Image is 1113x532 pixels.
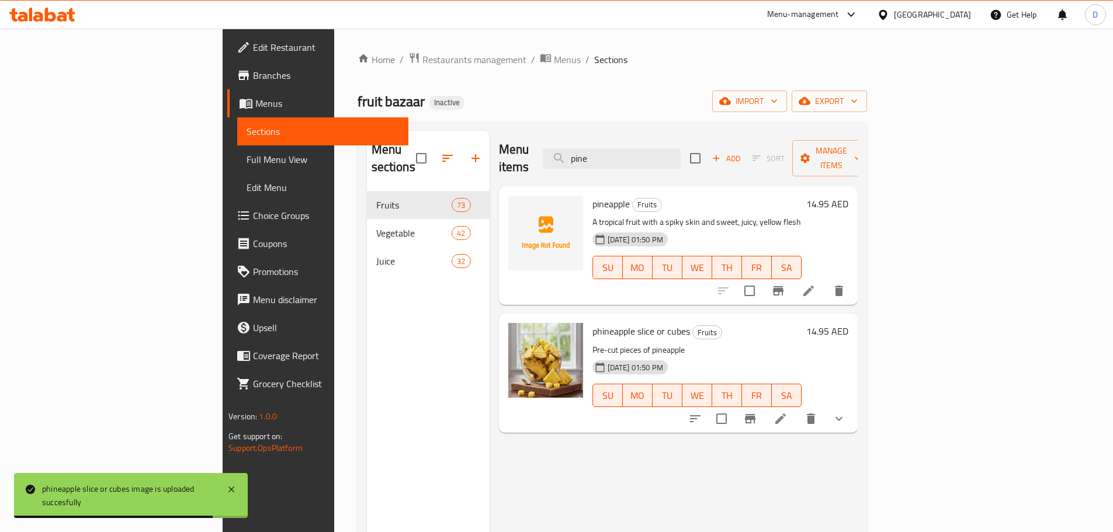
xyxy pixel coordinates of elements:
span: Sections [594,53,627,67]
button: MO [623,256,653,279]
span: export [801,94,858,109]
span: pineapple [592,195,630,213]
span: Add [710,152,742,165]
div: phineapple slice or cubes image is uploaded succesfully [42,482,215,509]
button: show more [825,405,853,433]
button: TH [712,384,742,407]
li: / [585,53,590,67]
span: Menu disclaimer [253,293,399,307]
span: phineapple slice or cubes [592,322,690,340]
nav: Menu sections [367,186,490,280]
img: pineapple [508,196,583,270]
h6: 14.95 AED [806,323,848,339]
a: Edit menu item [802,284,816,298]
button: SU [592,256,623,279]
span: Menus [255,96,399,110]
div: [GEOGRAPHIC_DATA] [894,8,971,21]
a: Upsell [227,314,408,342]
a: Full Menu View [237,145,408,173]
span: Fruits [693,326,722,339]
h2: Menu items [499,141,529,176]
button: Branch-specific-item [736,405,764,433]
h6: 14.95 AED [806,196,848,212]
a: Edit Menu [237,173,408,201]
span: import [722,94,778,109]
a: Grocery Checklist [227,370,408,398]
span: 42 [452,228,470,239]
a: Menu disclaimer [227,286,408,314]
div: Menu-management [767,8,839,22]
button: Manage items [792,140,871,176]
button: MO [623,384,653,407]
span: Select to update [709,406,734,431]
a: Sections [237,117,408,145]
p: A tropical fruit with a spiky skin and sweet, juicy, yellow flesh [592,215,802,230]
span: SU [598,387,618,404]
span: Get support on: [228,429,282,444]
span: Version: [228,409,257,424]
a: Edit Restaurant [227,33,408,61]
span: Juice [376,254,452,268]
div: Fruits [632,198,662,212]
span: Full Menu View [247,152,399,166]
a: Branches [227,61,408,89]
span: FR [747,259,767,276]
button: import [712,91,787,112]
button: delete [797,405,825,433]
span: 1.0.0 [259,409,277,424]
button: Add [708,149,745,168]
div: Fruits [692,325,722,339]
button: export [792,91,867,112]
span: Choice Groups [253,208,399,222]
button: Branch-specific-item [764,277,792,305]
button: TU [653,384,682,407]
span: WE [687,259,708,276]
span: Select to update [737,279,762,303]
span: TH [717,387,737,404]
a: Edit menu item [774,412,788,426]
a: Menus [540,52,581,67]
span: 73 [452,200,470,211]
a: Coverage Report [227,342,408,370]
span: [DATE] 01:50 PM [603,234,668,245]
a: Menus [227,89,408,117]
span: TU [657,259,678,276]
span: SA [776,259,797,276]
span: WE [687,387,708,404]
span: SU [598,259,618,276]
span: TU [657,387,678,404]
span: Edit Menu [247,180,399,194]
span: D [1093,8,1098,21]
div: Fruits73 [367,191,490,219]
button: FR [742,384,772,407]
span: Coverage Report [253,349,399,363]
a: Promotions [227,258,408,286]
button: TU [653,256,682,279]
span: TH [717,259,737,276]
a: Support.OpsPlatform [228,440,303,455]
span: SA [776,387,797,404]
button: FR [742,256,772,279]
span: FR [747,387,767,404]
span: Vegetable [376,226,452,240]
nav: breadcrumb [358,52,867,67]
span: [DATE] 01:50 PM [603,362,668,373]
button: SA [772,384,802,407]
span: fruit bazaar [358,88,425,114]
span: Menus [554,53,581,67]
span: Edit Restaurant [253,40,399,54]
svg: Show Choices [832,412,846,426]
span: Fruits [633,198,661,211]
span: Upsell [253,321,399,335]
img: phineapple slice or cubes [508,323,583,398]
span: Sections [247,124,399,138]
span: Coupons [253,237,399,251]
span: MO [627,387,648,404]
span: Promotions [253,265,399,279]
a: Restaurants management [408,52,526,67]
span: Grocery Checklist [253,377,399,391]
div: items [452,226,470,240]
span: Branches [253,68,399,82]
span: Inactive [429,98,464,107]
span: MO [627,259,648,276]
